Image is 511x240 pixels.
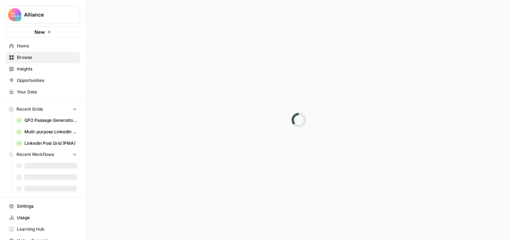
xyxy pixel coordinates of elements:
[17,214,77,221] span: Usage
[17,77,77,84] span: Opportunities
[24,140,77,147] span: LinkedIn Post Grid (PMA)
[17,203,77,209] span: Settings
[24,129,77,135] span: Multi-purpose LinkedIn Workflow Grid
[17,43,77,49] span: Home
[13,115,80,126] a: QFO Passage Generation (CSC)
[24,11,68,18] span: Alliance
[6,6,80,24] button: Workspace: Alliance
[6,75,80,86] a: Opportunities
[17,89,77,95] span: Your Data
[6,212,80,223] a: Usage
[17,54,77,61] span: Browse
[6,149,80,160] button: Recent Workflows
[34,28,45,36] span: New
[17,151,54,158] span: Recent Workflows
[6,52,80,63] a: Browse
[17,66,77,72] span: Insights
[17,106,43,112] span: Recent Grids
[6,104,80,115] button: Recent Grids
[6,223,80,235] a: Learning Hub
[6,86,80,98] a: Your Data
[13,126,80,138] a: Multi-purpose LinkedIn Workflow Grid
[24,117,77,124] span: QFO Passage Generation (CSC)
[8,8,21,21] img: Alliance Logo
[17,226,77,232] span: Learning Hub
[6,200,80,212] a: Settings
[6,40,80,52] a: Home
[6,27,80,37] button: New
[6,63,80,75] a: Insights
[13,138,80,149] a: LinkedIn Post Grid (PMA)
